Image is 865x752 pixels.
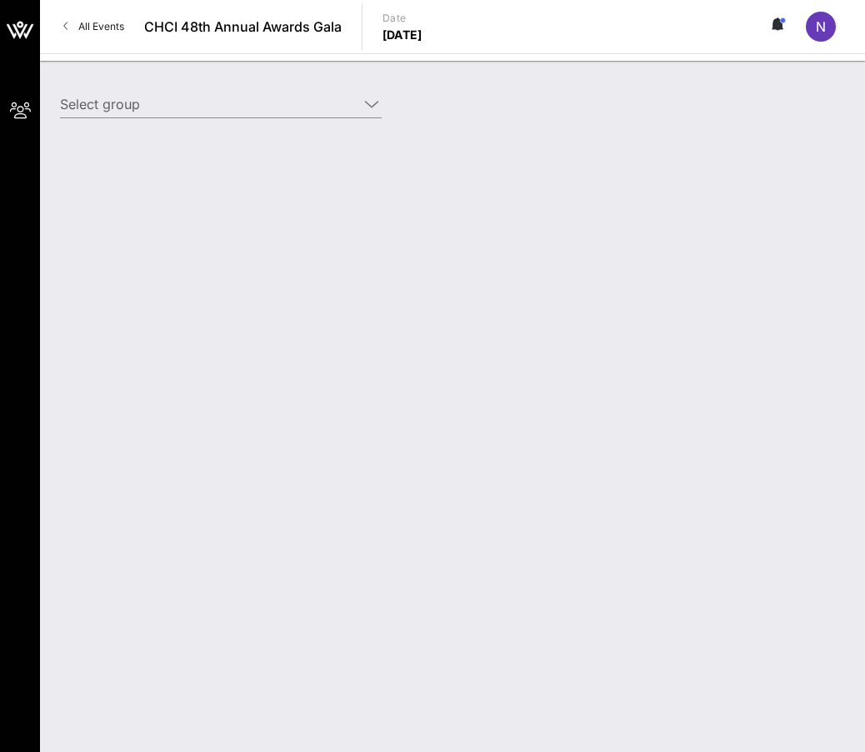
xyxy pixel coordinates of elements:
[144,17,342,37] span: CHCI 48th Annual Awards Gala
[806,12,836,42] div: N
[53,13,134,40] a: All Events
[382,10,422,27] p: Date
[78,20,124,32] span: All Events
[816,18,826,35] span: N
[382,27,422,43] p: [DATE]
